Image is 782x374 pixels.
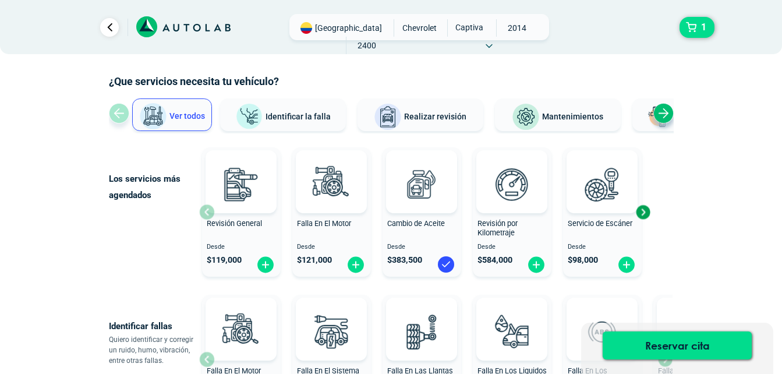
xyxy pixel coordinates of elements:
[374,103,402,131] img: Realizar revisión
[387,255,422,265] span: $ 383,500
[477,219,518,238] span: Revisión por Kilometraje
[486,306,537,357] img: diagnostic_gota-de-sangre-v3.svg
[576,306,628,357] img: diagnostic_diagnostic_abs-v3.svg
[224,300,259,335] img: AD0BCuuxAAAAAElFTkSuQmCC
[235,103,263,130] img: Identificar la falla
[297,219,351,228] span: Falla En El Motor
[207,219,262,228] span: Revisión General
[139,103,167,130] img: Ver todos
[603,331,752,359] button: Reservar cita
[494,300,529,335] img: AD0BCuuxAAAAAElFTkSuQmCC
[292,147,371,277] button: Falla En El Motor Desde $121,000
[645,103,673,131] img: Latonería y Pintura
[399,19,440,37] span: CHEVROLET
[396,158,447,210] img: cambio_de_aceite-v3.svg
[220,98,346,131] button: Identificar la falla
[207,244,276,251] span: Desde
[497,19,538,37] span: 2014
[358,98,483,131] button: Realizar revisión
[297,244,366,251] span: Desde
[653,103,674,124] div: Next slide
[169,111,205,121] span: Ver todos
[568,244,637,251] span: Desde
[383,147,461,277] button: Cambio de Aceite Desde $383,500
[215,158,267,210] img: revision_general-v3.svg
[300,22,312,34] img: Flag of COLOMBIA
[109,318,199,334] p: Identificar fallas
[207,255,242,265] span: $ 119,000
[404,300,439,335] img: AD0BCuuxAAAAAElFTkSuQmCC
[346,256,365,274] img: fi_plus-circle2.svg
[306,158,357,210] img: diagnostic_engine-v3.svg
[132,98,212,131] button: Ver todos
[202,147,281,277] button: Revisión General Desde $119,000
[667,306,718,357] img: diagnostic_caja-de-cambios-v3.svg
[437,255,455,274] img: blue-check.svg
[404,112,466,121] span: Realizar revisión
[680,17,714,38] button: 1
[100,18,119,37] a: Ir al paso anterior
[224,153,259,188] img: AD0BCuuxAAAAAElFTkSuQmCC
[568,219,632,228] span: Servicio de Escáner
[495,98,621,131] button: Mantenimientos
[387,219,445,228] span: Cambio de Aceite
[297,255,332,265] span: $ 121,000
[585,300,620,335] img: AD0BCuuxAAAAAElFTkSuQmCC
[698,17,709,37] span: 1
[109,74,674,89] h2: ¿Que servicios necesita tu vehículo?
[617,256,636,274] img: fi_plus-circle2.svg
[634,203,652,221] div: Next slide
[568,255,598,265] span: $ 98,000
[256,256,275,274] img: fi_plus-circle2.svg
[404,153,439,188] img: AD0BCuuxAAAAAElFTkSuQmCC
[109,334,199,366] p: Quiero identificar y corregir un ruido, humo, vibración, entre otras fallas.
[477,244,547,251] span: Desde
[585,153,620,188] img: AD0BCuuxAAAAAElFTkSuQmCC
[315,22,382,34] span: [GEOGRAPHIC_DATA]
[576,158,628,210] img: escaner-v3.svg
[109,171,199,203] p: Los servicios más agendados
[494,153,529,188] img: AD0BCuuxAAAAAElFTkSuQmCC
[314,153,349,188] img: AD0BCuuxAAAAAElFTkSuQmCC
[314,300,349,335] img: AD0BCuuxAAAAAElFTkSuQmCC
[396,306,447,357] img: diagnostic_suspension-v3.svg
[306,306,357,357] img: diagnostic_bombilla-v3.svg
[266,111,331,121] span: Identificar la falla
[542,112,603,121] span: Mantenimientos
[473,147,551,277] button: Revisión por Kilometraje Desde $584,000
[387,244,457,251] span: Desde
[527,256,546,274] img: fi_plus-circle2.svg
[563,147,642,277] button: Servicio de Escáner Desde $98,000
[512,103,540,131] img: Mantenimientos
[346,37,388,54] span: 2400
[477,255,512,265] span: $ 584,000
[448,19,489,36] span: CAPTIVA
[215,306,267,357] img: diagnostic_engine-v3.svg
[486,158,537,210] img: revision_por_kilometraje-v3.svg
